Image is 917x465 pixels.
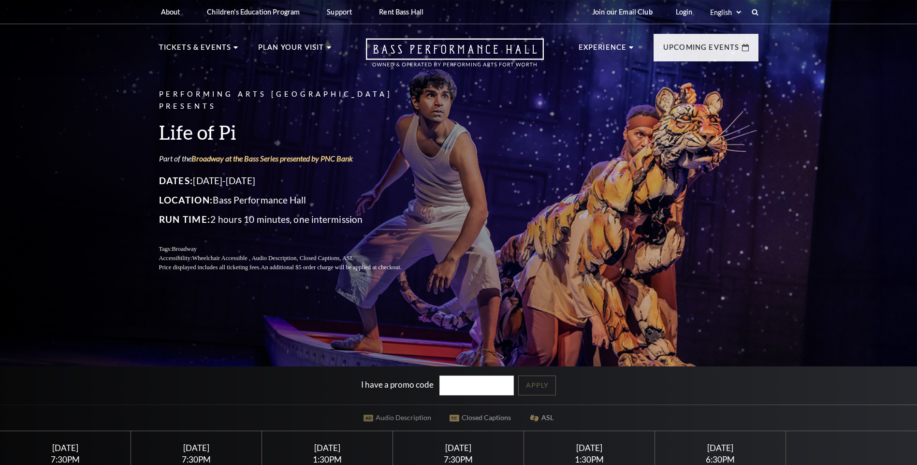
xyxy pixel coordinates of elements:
p: Support [327,8,352,16]
div: 1:30PM [536,455,643,464]
p: Plan Your Visit [258,42,324,59]
div: 1:30PM [274,455,381,464]
span: Dates: [159,175,193,186]
p: [DATE]-[DATE] [159,173,425,189]
div: 7:30PM [143,455,250,464]
p: Bass Performance Hall [159,192,425,208]
p: Experience [579,42,627,59]
span: An additional $5 order charge will be applied at checkout. [261,264,401,271]
div: [DATE] [405,443,512,453]
p: Upcoming Events [663,42,740,59]
p: About [161,8,180,16]
div: [DATE] [536,443,643,453]
p: Rent Bass Hall [379,8,423,16]
p: Accessibility: [159,254,425,263]
div: 7:30PM [405,455,512,464]
h3: Life of Pi [159,120,425,145]
span: Location: [159,194,213,205]
p: Performing Arts [GEOGRAPHIC_DATA] Presents [159,88,425,113]
select: Select: [708,8,742,17]
div: 6:30PM [667,455,774,464]
div: [DATE] [667,443,774,453]
span: Broadway [172,246,197,252]
label: I have a promo code [361,379,434,390]
div: 7:30PM [12,455,119,464]
p: Children's Education Program [207,8,300,16]
div: [DATE] [12,443,119,453]
p: 2 hours 10 minutes, one intermission [159,212,425,227]
span: Wheelchair Accessible , Audio Description, Closed Captions, ASL [192,255,353,262]
p: Part of the [159,153,425,164]
p: Tags: [159,245,425,254]
div: [DATE] [274,443,381,453]
a: Broadway at the Bass Series presented by PNC Bank [191,154,353,163]
div: [DATE] [143,443,250,453]
p: Tickets & Events [159,42,232,59]
p: Price displayed includes all ticketing fees. [159,263,425,272]
span: Run Time: [159,214,211,225]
